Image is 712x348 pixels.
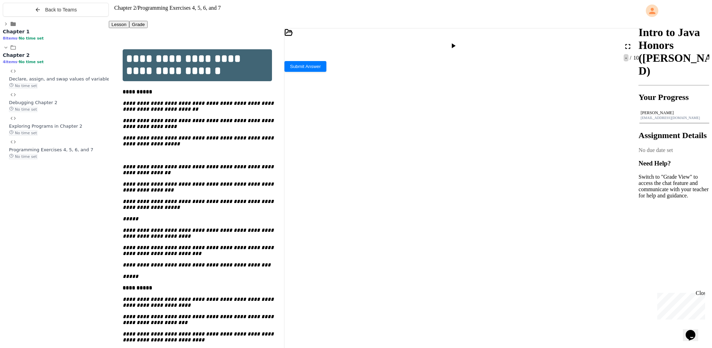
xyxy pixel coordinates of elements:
[284,61,326,72] button: Submit Answer
[17,36,19,41] span: •
[9,100,58,105] span: Debugging Chapter 2
[3,29,29,34] span: Chapter 1
[641,110,707,116] div: [PERSON_NAME]
[136,5,138,11] span: /
[3,36,17,41] span: 8 items
[9,147,93,152] span: Programming Exercises 4, 5, 6, and 7
[17,59,19,64] span: •
[129,21,148,28] button: Grade
[19,36,44,41] span: No time set
[3,3,48,44] div: Chat with us now!Close
[9,154,37,159] span: No time set
[639,174,709,199] p: Switch to "Grade View" to access the chat feature and communicate with your teacher for help and ...
[9,124,82,129] span: Exploring Programs in Chapter 2
[9,83,37,88] span: No time set
[3,3,109,17] button: Back to Teams
[109,21,129,28] button: Lesson
[639,160,709,167] h3: Need Help?
[9,130,37,136] span: No time set
[3,60,17,64] span: 4 items
[9,76,112,82] span: Declare, assign, and swap values of variables
[114,5,136,11] span: Chapter 2
[639,147,709,153] div: No due date set
[639,93,709,102] h2: Your Progress
[639,131,709,140] h2: Assignment Details
[3,52,29,58] span: Chapter 2
[639,26,709,77] h1: Intro to Java Honors ([PERSON_NAME] D)
[639,3,709,19] div: My Account
[632,55,639,61] span: 10
[654,290,705,320] iframe: chat widget
[138,5,221,11] span: Programming Exercises 4, 5, 6, and 7
[290,64,321,69] span: Submit Answer
[683,320,705,341] iframe: chat widget
[19,60,44,64] span: No time set
[630,55,631,61] span: /
[9,107,37,112] span: No time set
[641,116,707,120] div: [EMAIL_ADDRESS][DOMAIN_NAME]
[624,54,628,61] span: -
[45,7,77,12] span: Back to Teams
